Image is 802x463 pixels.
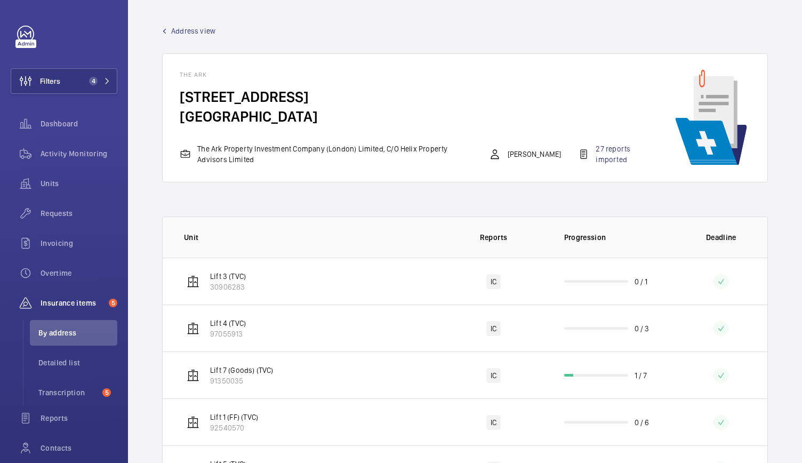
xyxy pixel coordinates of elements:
p: Progression [564,232,675,243]
span: Detailed list [38,357,117,368]
span: Activity Monitoring [41,148,117,159]
p: 0 / 3 [635,323,649,334]
p: 0 / 1 [635,276,648,287]
div: IC [486,321,501,336]
span: Filters [40,76,60,86]
div: IC [486,415,501,430]
span: 5 [109,299,117,307]
div: 27 reports imported [578,143,655,165]
p: Lift 4 (TVC) [210,318,246,329]
span: Transcription [38,387,98,398]
p: 92540570 [210,422,258,433]
img: elevator.svg [187,322,199,335]
span: 5 [102,388,111,397]
p: Deadline [683,232,760,243]
p: 97055913 [210,329,246,339]
p: 30906283 [210,282,246,292]
span: Units [41,178,117,189]
span: Contacts [41,443,117,453]
p: Unit [184,232,440,243]
p: Reports [448,232,540,243]
span: Requests [41,208,117,219]
p: Lift 1 (FF) (TVC) [210,412,258,422]
img: elevator.svg [187,369,199,382]
span: 4 [89,77,98,85]
div: IC [486,274,501,289]
p: 0 / 6 [635,417,649,428]
img: elevator.svg [187,416,199,429]
span: Address view [171,26,215,36]
p: Lift 3 (TVC) [210,271,246,282]
span: Invoicing [41,238,117,249]
button: Filters4 [11,68,117,94]
div: IC [486,368,501,383]
p: Lift 7 (Goods) (TVC) [210,365,274,376]
span: Insurance items [41,298,105,308]
h4: [STREET_ADDRESS] [GEOGRAPHIC_DATA] [180,87,672,126]
p: 91350035 [210,376,274,386]
p: 1 / 7 [635,370,647,381]
span: By address [38,328,117,338]
div: The Ark Property Investment Company (London) Limited, C/O Helix Property Advisors Limited [180,143,471,165]
span: Reports [41,413,117,424]
img: elevator.svg [187,275,199,288]
div: [PERSON_NAME] [488,143,561,165]
span: Overtime [41,268,117,278]
span: Dashboard [41,118,117,129]
h4: The Ark [180,71,672,87]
